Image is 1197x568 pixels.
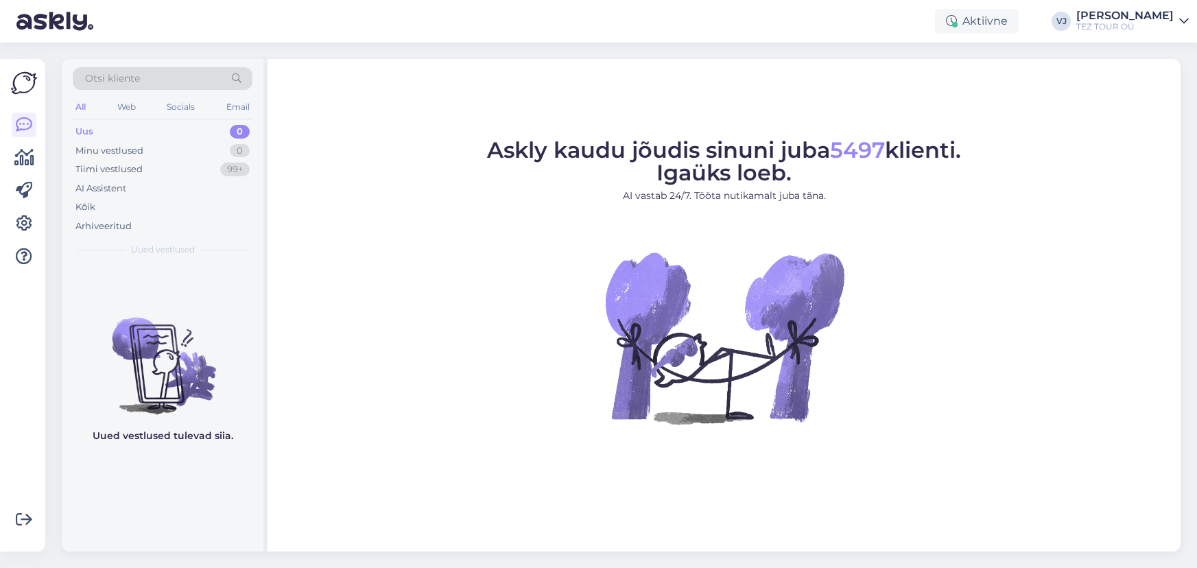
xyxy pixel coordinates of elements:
[93,429,233,443] p: Uued vestlused tulevad siia.
[230,144,250,158] div: 0
[601,214,848,461] img: No Chat active
[75,163,143,176] div: Tiimi vestlused
[1076,10,1174,21] div: [PERSON_NAME]
[73,98,88,116] div: All
[230,125,250,139] div: 0
[75,144,143,158] div: Minu vestlused
[830,137,885,163] span: 5497
[220,163,250,176] div: 99+
[487,137,961,186] span: Askly kaudu jõudis sinuni juba klienti. Igaüks loeb.
[164,98,198,116] div: Socials
[115,98,139,116] div: Web
[85,71,140,86] span: Otsi kliente
[1076,10,1189,32] a: [PERSON_NAME]TEZ TOUR OÜ
[131,244,195,256] span: Uued vestlused
[75,220,132,233] div: Arhiveeritud
[1052,12,1071,31] div: VJ
[487,189,961,203] p: AI vastab 24/7. Tööta nutikamalt juba täna.
[935,9,1019,34] div: Aktiivne
[224,98,252,116] div: Email
[62,293,263,416] img: No chats
[75,182,126,196] div: AI Assistent
[11,70,37,96] img: Askly Logo
[75,200,95,214] div: Kõik
[1076,21,1174,32] div: TEZ TOUR OÜ
[75,125,93,139] div: Uus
